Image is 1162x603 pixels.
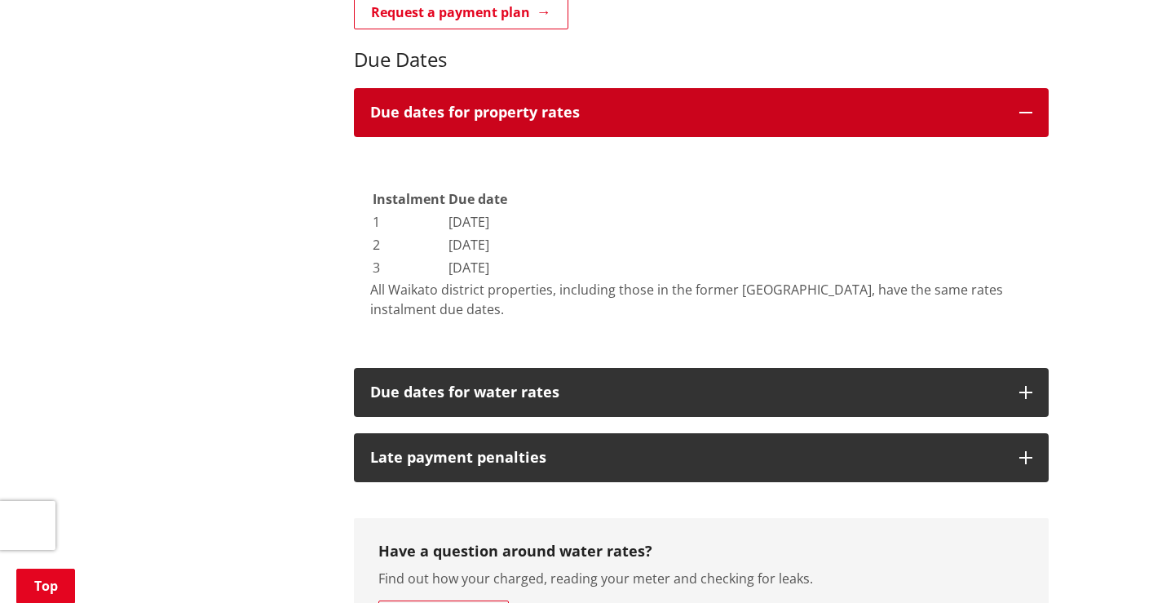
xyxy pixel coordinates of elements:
[378,569,1024,588] p: Find out how your charged, reading your meter and checking for leaks.
[378,543,1024,561] h3: Have a question around water rates?
[354,368,1049,417] button: Due dates for water rates
[370,384,1003,401] h3: Due dates for water rates
[372,234,446,255] td: 2
[370,104,1003,121] h3: Due dates for property rates
[448,234,508,255] td: [DATE]
[448,190,507,208] strong: Due date
[448,211,508,233] td: [DATE]
[1087,534,1146,593] iframe: Messenger Launcher
[370,280,1032,319] p: All Waikato district properties, including those in the former [GEOGRAPHIC_DATA], have the same r...
[448,257,508,278] td: [DATE]
[354,48,1049,72] h3: Due Dates
[354,88,1049,137] button: Due dates for property rates
[372,257,446,278] td: 3
[16,569,75,603] a: Top
[373,190,445,208] strong: Instalment
[372,211,446,233] td: 1
[370,450,1003,466] h3: Late payment penalties
[354,433,1049,482] button: Late payment penalties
